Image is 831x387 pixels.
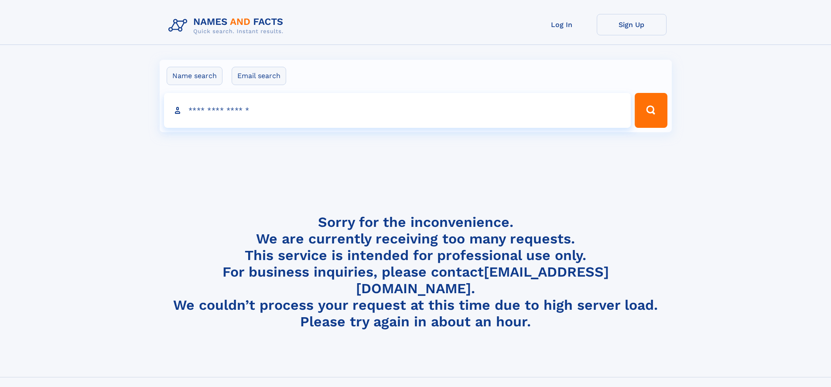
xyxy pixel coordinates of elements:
[165,214,667,330] h4: Sorry for the inconvenience. We are currently receiving too many requests. This service is intend...
[527,14,597,35] a: Log In
[635,93,667,128] button: Search Button
[164,93,631,128] input: search input
[356,264,609,297] a: [EMAIL_ADDRESS][DOMAIN_NAME]
[597,14,667,35] a: Sign Up
[167,67,222,85] label: Name search
[165,14,291,38] img: Logo Names and Facts
[232,67,286,85] label: Email search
